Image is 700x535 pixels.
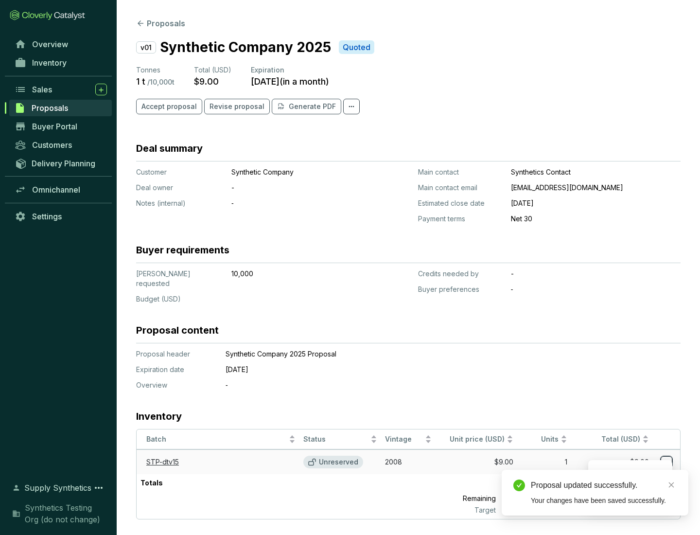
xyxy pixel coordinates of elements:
a: Proposals [9,100,112,116]
a: Buyer Portal [10,118,112,135]
a: Omnichannel [10,181,112,198]
th: Vintage [381,429,436,449]
span: Total (USD) [194,66,231,74]
div: Your changes have been saved successfully. [531,495,677,506]
a: Sales [10,81,112,98]
p: [EMAIL_ADDRESS][DOMAIN_NAME] [511,183,681,193]
p: Customer [136,167,224,177]
p: Target [420,505,500,515]
h3: Inventory [136,410,182,423]
td: $9.00 [436,449,517,474]
p: Synthetic Company 2025 Proposal [226,349,634,359]
p: $9.00 [194,76,219,87]
button: Revise proposal [204,99,270,114]
span: check-circle [513,480,525,491]
p: - [231,183,363,193]
span: Units [521,435,559,444]
span: Batch [146,435,287,444]
h3: Buyer requirements [136,243,229,257]
span: Sales [32,85,52,94]
th: Status [299,429,381,449]
p: Expiration date [136,365,214,374]
p: / 10,000 t [147,78,175,87]
p: Net 30 [511,214,681,224]
p: - [511,269,681,279]
p: v01 [136,41,156,53]
button: Accept proposal [136,99,202,114]
p: Generate PDF [289,102,336,111]
p: 9,999 t [500,492,571,505]
p: ‐ [226,380,634,390]
p: Main contact [418,167,503,177]
p: Totals [137,474,167,492]
p: Remaining [420,492,500,505]
p: Synthetics Contact [511,167,681,177]
p: Synthetic Company [231,167,363,177]
p: Quoted [343,42,370,53]
button: Generate PDF [272,99,341,114]
a: Close [666,480,677,490]
a: Customers [10,137,112,153]
p: Reserve credits [610,469,663,479]
span: Total (USD) [601,435,640,443]
p: Payment terms [418,214,503,224]
span: Synthetics Testing Org (do not change) [25,502,107,525]
a: Settings [10,208,112,225]
span: Delivery Planning [32,159,95,168]
span: Supply Synthetics [24,482,91,494]
p: Proposal header [136,349,214,359]
h3: Proposal content [136,323,219,337]
span: Inventory [32,58,67,68]
span: Omnichannel [32,185,80,195]
span: Budget (USD) [136,295,181,303]
span: close [668,481,675,488]
a: STP-dtv15 [146,458,179,466]
h3: Deal summary [136,142,203,155]
th: Units [517,429,572,449]
p: Buyer preferences [418,285,503,294]
span: Accept proposal [141,102,197,111]
p: Tonnes [136,65,175,75]
div: Proposal updated successfully. [531,480,677,491]
p: 10,000 [231,269,363,279]
span: Buyer Portal [32,122,77,131]
p: Overview [136,380,214,390]
span: Vintage [385,435,423,444]
p: Notes (internal) [136,198,224,208]
th: Batch [137,429,299,449]
span: Settings [32,212,62,221]
p: [DATE] ( in a month ) [251,76,329,87]
p: Main contact email [418,183,503,193]
button: Proposals [136,18,185,29]
p: Unreserved [319,458,358,466]
p: Expiration [251,65,329,75]
p: [DATE] [226,365,634,374]
a: Overview [10,36,112,53]
td: $9.00 [571,449,653,474]
p: [DATE] [511,198,681,208]
span: Proposals [32,103,68,113]
p: ‐ [511,285,681,294]
p: 1 t [499,474,571,492]
p: 10,000 t [500,505,571,515]
span: Customers [32,140,72,150]
a: Inventory [10,54,112,71]
p: ‐ [231,198,363,208]
td: 2008 [381,449,436,474]
p: Synthetic Company 2025 [160,37,331,57]
a: Delivery Planning [10,155,112,171]
p: Estimated close date [418,198,503,208]
p: Credits needed by [418,269,503,279]
p: [PERSON_NAME] requested [136,269,224,288]
span: Unit price (USD) [450,435,505,443]
p: 1 t [136,76,145,87]
td: 1 [517,449,572,474]
span: Overview [32,39,68,49]
span: Status [303,435,368,444]
span: Revise proposal [210,102,264,111]
p: Deal owner [136,183,224,193]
